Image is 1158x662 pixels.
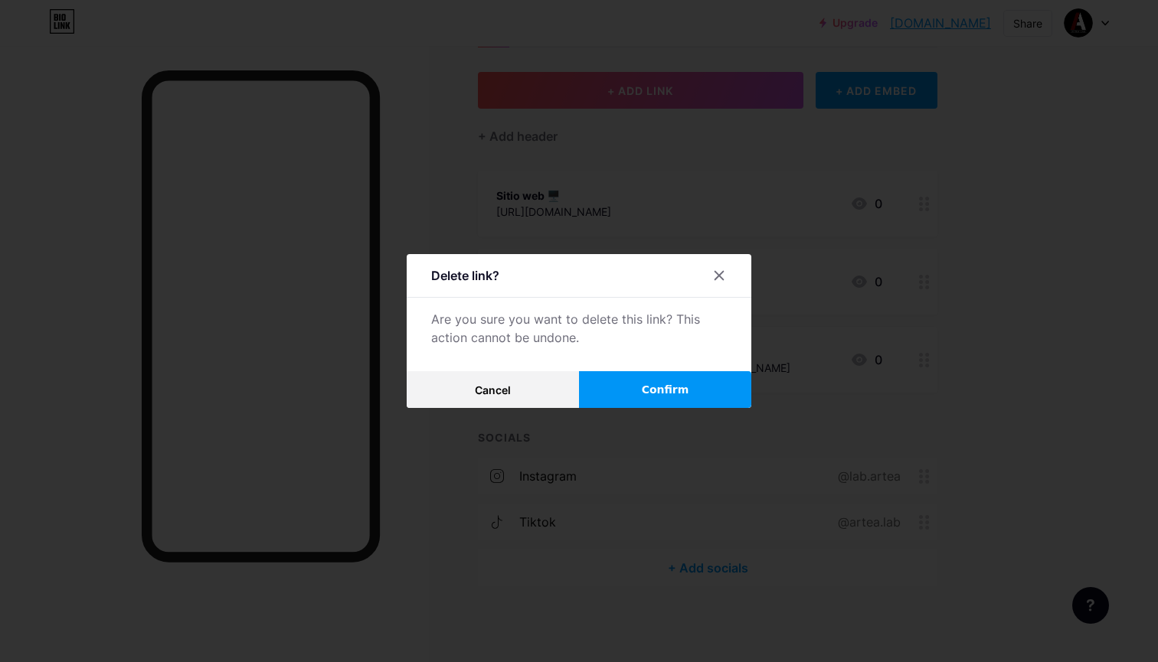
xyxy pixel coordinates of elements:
button: Confirm [579,371,751,408]
div: Delete link? [431,266,499,285]
button: Cancel [407,371,579,408]
span: Cancel [475,383,511,396]
div: Are you sure you want to delete this link? This action cannot be undone. [431,310,727,347]
span: Confirm [642,382,689,398]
